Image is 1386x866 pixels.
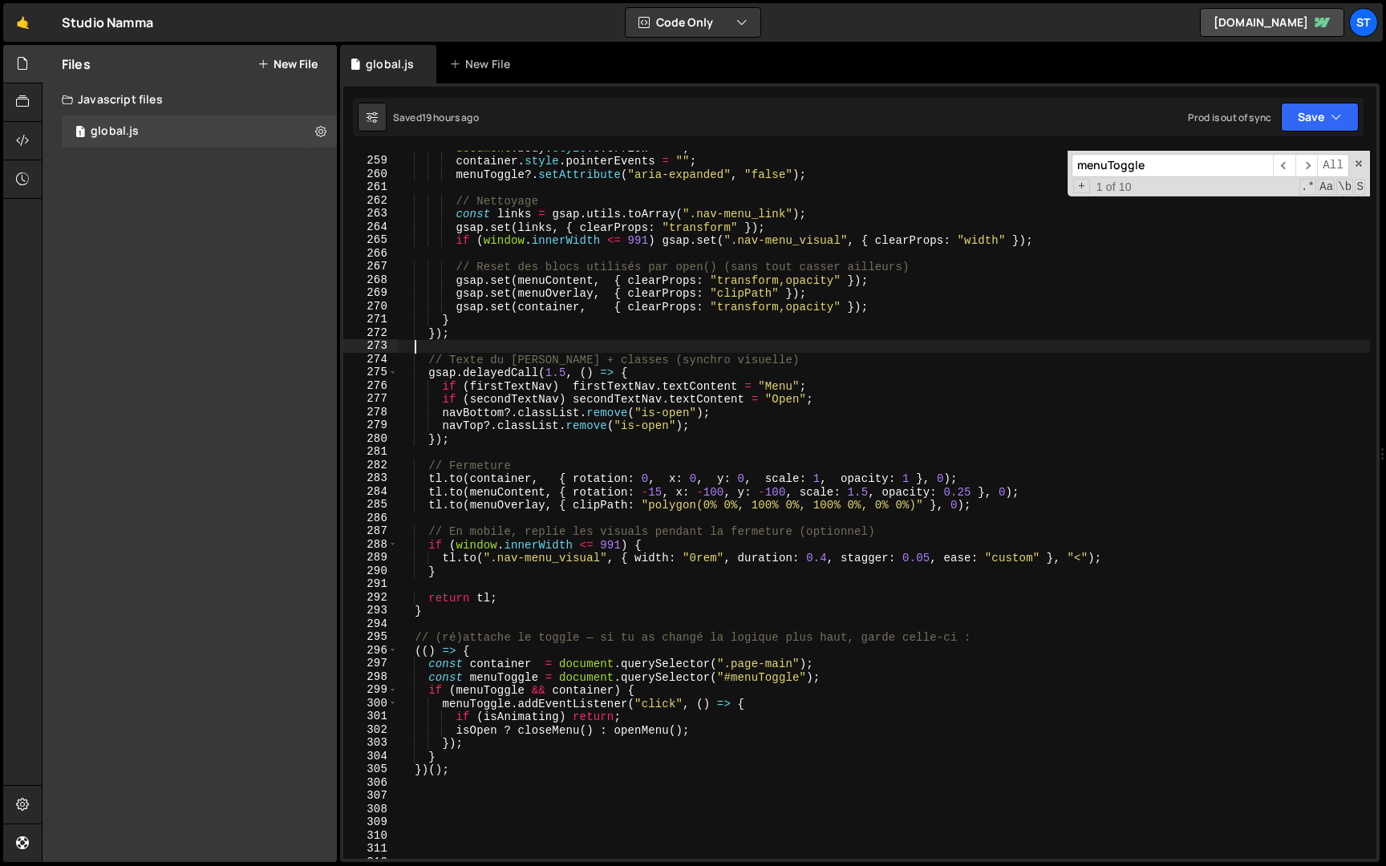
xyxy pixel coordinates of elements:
div: 303 [343,736,398,750]
div: 16482/44667.js [62,115,337,148]
div: Javascript files [43,83,337,115]
div: 292 [343,591,398,605]
div: 280 [343,432,398,446]
div: 298 [343,670,398,684]
div: 289 [343,551,398,565]
button: Code Only [626,8,760,37]
div: 271 [343,313,398,326]
div: 265 [343,233,398,247]
div: 290 [343,565,398,578]
div: 274 [343,353,398,366]
div: 279 [343,419,398,432]
div: global.js [91,124,139,139]
div: 260 [343,168,398,181]
div: Saved [393,111,479,124]
div: 293 [343,604,398,617]
span: Toggle Replace mode [1073,179,1090,194]
div: 286 [343,512,398,525]
div: 273 [343,339,398,353]
div: 276 [343,379,398,393]
div: 263 [343,207,398,221]
a: 🤙 [3,3,43,42]
div: 305 [343,763,398,776]
div: 19 hours ago [422,111,479,124]
span: ​ [1295,154,1318,177]
div: 285 [343,498,398,512]
div: New File [449,56,517,72]
span: CaseSensitive Search [1318,179,1335,195]
button: Save [1281,103,1359,132]
div: 264 [343,221,398,234]
h2: Files [62,55,91,73]
div: 302 [343,723,398,737]
div: 267 [343,260,398,273]
div: 284 [343,485,398,499]
div: 295 [343,630,398,644]
div: 287 [343,524,398,538]
div: 309 [343,815,398,829]
span: Search In Selection [1355,179,1365,195]
div: 282 [343,459,398,472]
div: 297 [343,657,398,670]
div: 259 [343,154,398,168]
div: 300 [343,697,398,710]
div: 310 [343,829,398,843]
div: 308 [343,803,398,816]
div: 281 [343,445,398,459]
div: 304 [343,750,398,763]
span: Alt-Enter [1317,154,1349,177]
div: 266 [343,247,398,261]
div: 301 [343,710,398,723]
div: 283 [343,471,398,485]
div: Prod is out of sync [1188,111,1271,124]
div: 299 [343,683,398,697]
input: Search for [1072,154,1273,177]
span: ​ [1273,154,1295,177]
div: 306 [343,776,398,790]
div: Studio Namma [62,13,153,32]
div: 291 [343,577,398,591]
span: 1 [75,127,85,140]
div: 311 [343,842,398,856]
div: 272 [343,326,398,340]
span: RegExp Search [1299,179,1316,195]
div: 277 [343,392,398,406]
a: [DOMAIN_NAME] [1200,8,1344,37]
div: global.js [366,56,414,72]
div: 275 [343,366,398,379]
div: 268 [343,273,398,287]
div: 288 [343,538,398,552]
div: 307 [343,789,398,803]
div: 294 [343,617,398,631]
div: 296 [343,644,398,658]
div: 261 [343,180,398,194]
div: 270 [343,300,398,314]
button: New File [257,58,318,71]
div: 269 [343,286,398,300]
span: 1 of 10 [1090,180,1138,194]
a: St [1349,8,1378,37]
div: 262 [343,194,398,208]
span: Whole Word Search [1336,179,1353,195]
div: 278 [343,406,398,419]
